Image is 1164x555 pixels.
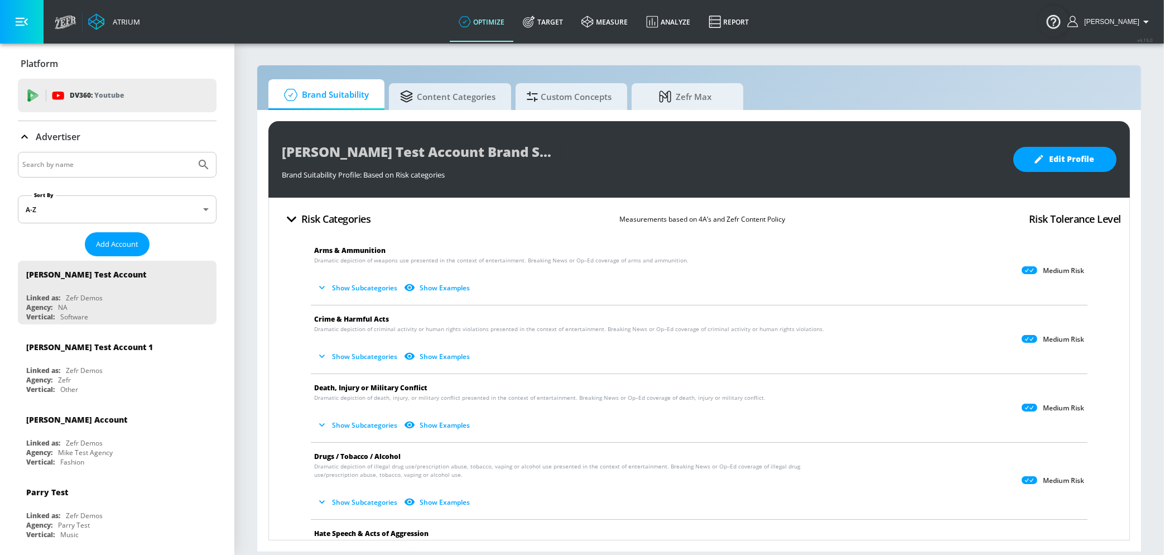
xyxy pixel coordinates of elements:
[527,83,612,110] span: Custom Concepts
[619,213,785,225] p: Measurements based on 4A’s and Zefr Content Policy
[18,79,217,112] div: DV360: Youtube
[18,406,217,470] div: [PERSON_NAME] AccountLinked as:Zefr DemosAgency:Mike Test AgencyVertical:Fashion
[18,121,217,152] div: Advertiser
[314,416,402,434] button: Show Subcategories
[36,131,80,143] p: Advertiser
[26,303,52,312] div: Agency:
[70,89,124,102] p: DV360:
[85,232,150,256] button: Add Account
[643,83,728,110] span: Zefr Max
[400,83,496,110] span: Content Categories
[58,303,68,312] div: NA
[314,325,824,333] span: Dramatic depiction of criminal activity or human rights violations presented in the context of en...
[1038,6,1069,37] button: Open Resource Center
[94,89,124,101] p: Youtube
[402,279,474,297] button: Show Examples
[18,261,217,324] div: [PERSON_NAME] Test AccountLinked as:Zefr DemosAgency:NAVertical:Software
[1029,211,1121,227] h4: Risk Tolerance Level
[314,314,389,324] span: Crime & Harmful Acts
[1036,152,1094,166] span: Edit Profile
[58,448,113,457] div: Mike Test Agency
[301,211,371,227] h4: Risk Categories
[26,520,52,530] div: Agency:
[1013,147,1117,172] button: Edit Profile
[26,448,52,457] div: Agency:
[26,414,127,425] div: [PERSON_NAME] Account
[26,530,55,539] div: Vertical:
[26,269,146,280] div: [PERSON_NAME] Test Account
[108,17,140,27] div: Atrium
[402,347,474,366] button: Show Examples
[277,206,376,232] button: Risk Categories
[66,511,103,520] div: Zefr Demos
[402,493,474,511] button: Show Examples
[66,293,103,303] div: Zefr Demos
[26,342,153,352] div: [PERSON_NAME] Test Account 1
[637,2,700,42] a: Analyze
[60,312,88,322] div: Software
[1080,18,1139,26] span: login as: veronica.hernandez@zefr.com
[66,366,103,375] div: Zefr Demos
[18,333,217,397] div: [PERSON_NAME] Test Account 1Linked as:Zefr DemosAgency:ZefrVertical:Other
[18,479,217,542] div: Parry TestLinked as:Zefr DemosAgency:Parry TestVertical:Music
[314,493,402,511] button: Show Subcategories
[58,520,90,530] div: Parry Test
[32,192,56,199] label: Sort By
[1043,404,1084,413] p: Medium Risk
[26,457,55,467] div: Vertical:
[60,457,84,467] div: Fashion
[60,385,78,394] div: Other
[1043,476,1084,485] p: Medium Risk
[88,13,140,30] a: Atrium
[18,195,217,223] div: A-Z
[96,238,138,251] span: Add Account
[26,511,60,520] div: Linked as:
[1067,15,1153,28] button: [PERSON_NAME]
[66,438,103,448] div: Zefr Demos
[18,48,217,79] div: Platform
[314,529,429,538] span: Hate Speech & Acts of Aggression
[402,416,474,434] button: Show Examples
[314,539,687,548] span: Dramatic depiction of hate speech/acts presented in the context of entertainment. Breaking News o...
[26,375,52,385] div: Agency:
[450,2,514,42] a: optimize
[280,82,369,108] span: Brand Suitability
[1137,37,1153,43] span: v 4.19.0
[314,394,766,402] span: Dramatic depiction of death, injury, or military conflict presented in the context of entertainme...
[22,157,191,172] input: Search by name
[1043,266,1084,275] p: Medium Risk
[314,279,402,297] button: Show Subcategories
[1043,335,1084,344] p: Medium Risk
[26,366,60,375] div: Linked as:
[700,2,758,42] a: Report
[514,2,573,42] a: Target
[314,256,689,265] span: Dramatic depiction of weapons use presented in the context of entertainment. Breaking News or Op–...
[26,312,55,322] div: Vertical:
[314,462,841,479] span: Dramatic depiction of illegal drug use/prescription abuse, tobacco, vaping or alcohol use present...
[60,530,79,539] div: Music
[282,164,1002,180] div: Brand Suitability Profile: Based on Risk categories
[314,246,386,255] span: Arms & Ammunition
[58,375,71,385] div: Zefr
[314,452,401,461] span: Drugs / Tobacco / Alcohol
[26,385,55,394] div: Vertical:
[26,438,60,448] div: Linked as:
[314,383,427,393] span: Death, Injury or Military Conflict
[21,58,58,70] p: Platform
[314,347,402,366] button: Show Subcategories
[26,293,60,303] div: Linked as:
[26,487,68,497] div: Parry Test
[573,2,637,42] a: measure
